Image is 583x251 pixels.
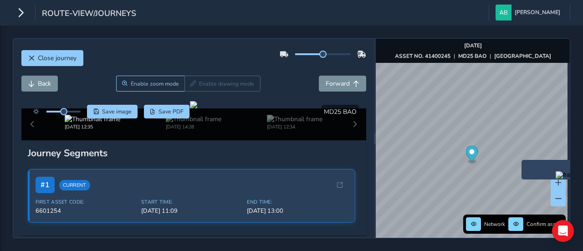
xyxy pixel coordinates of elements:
strong: [DATE] [464,42,482,49]
span: 6601254 [36,207,136,215]
span: [DATE] 11:09 [141,207,241,215]
button: [PERSON_NAME] [496,5,563,20]
img: Thumbnail frame [267,115,322,123]
span: Enable zoom mode [131,80,179,87]
span: Start Time: [141,199,241,205]
span: Save PDF [159,108,184,115]
div: Journey Segments [28,147,360,159]
button: Forward [319,76,366,92]
div: [DATE] 14:28 [166,123,221,130]
strong: ASSET NO. 41400245 [395,52,450,60]
button: Save [87,105,138,118]
div: Map marker [466,146,478,164]
span: Close journey [38,54,77,62]
div: [DATE] 12:34 [267,123,322,130]
button: Zoom [116,76,185,92]
button: Back [21,76,58,92]
span: Save image [102,108,132,115]
span: route-view/journeys [42,8,136,20]
img: Thumbnail frame [65,115,120,123]
span: First Asset Code: [36,199,136,205]
span: End Time: [247,199,347,205]
span: # 1 [36,177,55,193]
img: frame [556,171,578,179]
button: PDF [144,105,190,118]
span: [PERSON_NAME] [515,5,560,20]
span: Current [59,180,90,190]
div: [DATE] 12:35 [65,123,120,130]
img: diamond-layout [496,5,511,20]
span: Forward [326,79,350,88]
span: Back [38,79,51,88]
span: Network [484,220,505,228]
span: Confirm assets [527,220,563,228]
img: Thumbnail frame [166,115,221,123]
button: Close journey [21,50,83,66]
div: Open Intercom Messenger [552,220,574,242]
span: [DATE] 13:00 [247,207,347,215]
div: | | [395,52,551,60]
span: MD25 BAO [324,108,357,116]
strong: MD25 BAO [458,52,486,60]
strong: [GEOGRAPHIC_DATA] [494,52,551,60]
